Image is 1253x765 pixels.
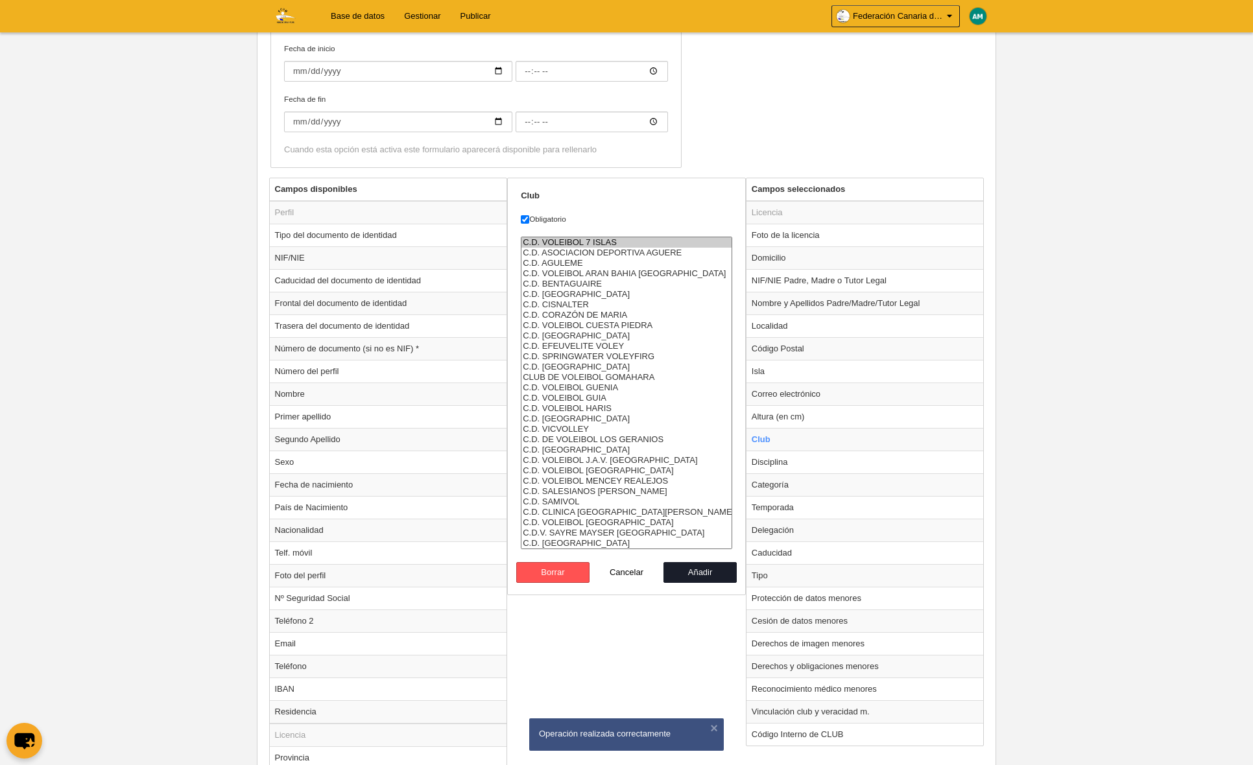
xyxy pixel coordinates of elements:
option: C.D. VOLEIBOL SAN ROQUE [521,517,732,528]
td: Isla [746,360,984,383]
td: Temporada [746,496,984,519]
td: Código Interno de CLUB [746,723,984,746]
option: C.D. GAROE [521,362,732,372]
td: Vinculación club y veracidad m. [746,700,984,723]
option: C.D. CISNALTER [521,300,732,310]
td: Trasera del documento de identidad [270,314,507,337]
label: Obligatorio [521,213,732,225]
td: Sexo [270,451,507,473]
td: Nombre [270,383,507,405]
td: Derechos de imagen menores [746,632,984,655]
option: C.D. VOLEIBOL MENCEY REALEJOS [521,476,732,486]
input: Fecha de fin [284,112,512,132]
td: Foto del perfil [270,564,507,587]
button: × [708,722,721,735]
option: C.D. SAN JOSE DOMINICAS [521,331,732,341]
td: Caducidad del documento de identidad [270,269,507,292]
td: Caducidad [746,541,984,564]
option: C.D. SAMIVOL [521,497,732,507]
td: Número del perfil [270,360,507,383]
option: C.D. CLINICA SAN EUGENIO VOLEY-PLAYA [521,507,732,517]
a: Federación Canaria de Voleibol [831,5,960,27]
button: Añadir [663,562,737,583]
td: NIF/NIE Padre, Madre o Tutor Legal [746,269,984,292]
td: Primer apellido [270,405,507,428]
option: C.D. TAKNARA [521,538,732,548]
td: Altura (en cm) [746,405,984,428]
option: C.D. HISPANIA VOLEY PLAYA [521,414,732,424]
option: C.D. CANTADAL [521,289,732,300]
td: Código Postal [746,337,984,360]
td: Correo electrónico [746,383,984,405]
option: C.D. VOLEIBOL HARIS [521,403,732,414]
option: C.D. VOLEIBOL CUESTA PIEDRA [521,320,732,331]
option: C.D. VOLEIBOL 7 ISLAS [521,237,732,248]
td: Tipo del documento de identidad [270,224,507,246]
option: C.D. CORAZÓN DE MARIA [521,310,732,320]
td: País de Nacimiento [270,496,507,519]
img: c2l6ZT0zMHgzMCZmcz05JnRleHQ9QU0mYmc9MDA4OTdi.png [970,8,986,25]
option: C.D. AGULEME [521,258,732,268]
td: Derechos y obligaciones menores [746,655,984,677]
option: C.D. VOLEIBOL GUIA [521,393,732,403]
option: CLUB DE VOLEIBOL GOMAHARA [521,372,732,383]
td: Telf. móvil [270,541,507,564]
td: NIF/NIE [270,246,507,269]
td: Licencia [746,201,984,224]
option: C.D. ASOCIACION DEPORTIVA AGUERE [521,248,732,258]
td: Licencia [270,724,507,747]
td: Email [270,632,507,655]
option: C.D. VOLEIBOL J.A.V. OLIMPICO [521,455,732,465]
td: Número de documento (si no es NIF) * [270,337,507,360]
input: Fecha de inicio [284,61,512,82]
td: Teléfono [270,655,507,677]
th: Campos disponibles [270,178,507,201]
div: Operación realizada correctamente [539,728,714,740]
td: Perfil [270,201,507,224]
td: Frontal del documento de identidad [270,292,507,314]
td: Cesión de datos menores [746,609,984,632]
td: Foto de la licencia [746,224,984,246]
td: Club [746,428,984,451]
option: C.D. VOLEIBOL GUENIA [521,383,732,393]
label: Fecha de fin [284,93,668,132]
td: Disciplina [746,451,984,473]
button: chat-button [6,723,42,759]
td: Tipo [746,564,984,587]
td: Nº Seguridad Social [270,587,507,609]
td: Categoría [746,473,984,496]
input: Fecha de inicio [516,61,668,82]
strong: Club [521,191,540,200]
span: Federación Canaria de Voleibol [853,10,944,23]
td: Nacionalidad [270,519,507,541]
option: C.D. MARPE [521,445,732,455]
td: Fecha de nacimiento [270,473,507,496]
option: C.D. VOLEIBOL VILLA OROTAVA [521,465,732,476]
td: Delegación [746,519,984,541]
button: Borrar [516,562,590,583]
input: Fecha de fin [516,112,668,132]
label: Fecha de inicio [284,43,668,82]
button: Cancelar [590,562,663,583]
option: C.D. DE VOLEIBOL LOS GERANIOS [521,434,732,445]
td: IBAN [270,677,507,700]
option: C.D. VOLEIBOL ARAN BAHIA SAN SEBASTIAN [521,268,732,279]
td: Residencia [270,700,507,724]
option: C.D. VICVOLLEY [521,424,732,434]
td: Protección de datos menores [746,587,984,609]
option: C.D. SALESIANOS BARTOLOME GARELLI [521,486,732,497]
option: C.D. SPRINGWATER VOLEYFIRG [521,351,732,362]
td: Teléfono 2 [270,609,507,632]
img: OaKdMG7jwavG.30x30.jpg [837,10,850,23]
td: Localidad [746,314,984,337]
option: C.D. BENTAGUAIRE [521,279,732,289]
img: Federación Canaria de Voleibol [257,8,311,23]
th: Campos seleccionados [746,178,984,201]
td: Reconocimiento médico menores [746,677,984,700]
td: Domicilio [746,246,984,269]
div: Cuando esta opción está activa este formulario aparecerá disponible para rellenarlo [284,144,668,156]
option: C.D.V. SAYRE MAYSER GRAN CANARIA [521,528,732,538]
td: Segundo Apellido [270,428,507,451]
td: Nombre y Apellidos Padre/Madre/Tutor Legal [746,292,984,314]
input: Obligatorio [521,215,529,224]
